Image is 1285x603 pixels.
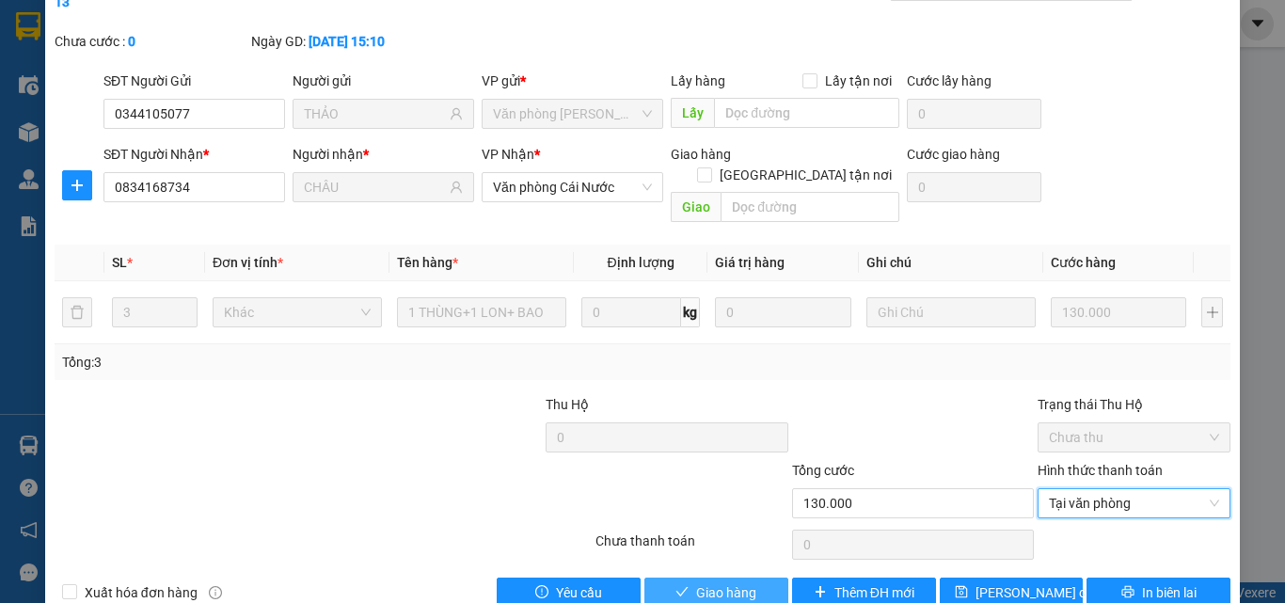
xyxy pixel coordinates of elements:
[976,582,1154,603] span: [PERSON_NAME] chuyển hoàn
[482,71,663,91] div: VP gửi
[62,352,498,373] div: Tổng: 3
[1121,585,1134,600] span: printer
[63,178,91,193] span: plus
[1038,394,1230,415] div: Trạng thái Thu Hộ
[1051,297,1186,327] input: 0
[607,255,674,270] span: Định lượng
[1038,463,1163,478] label: Hình thức thanh toán
[209,586,222,599] span: info-circle
[55,31,247,52] div: Chưa cước :
[907,73,992,88] label: Cước lấy hàng
[251,31,444,52] div: Ngày GD:
[546,397,589,412] span: Thu Hộ
[907,99,1041,129] input: Cước lấy hàng
[675,585,689,600] span: check
[482,147,534,162] span: VP Nhận
[535,585,548,600] span: exclamation-circle
[866,297,1036,327] input: Ghi Chú
[213,255,283,270] span: Đơn vị tính
[594,531,790,563] div: Chưa thanh toán
[696,582,756,603] span: Giao hàng
[859,245,1043,281] th: Ghi chú
[293,71,474,91] div: Người gửi
[1049,489,1219,517] span: Tại văn phòng
[450,181,463,194] span: user
[62,170,92,200] button: plus
[714,98,899,128] input: Dọc đường
[834,582,914,603] span: Thêm ĐH mới
[712,165,899,185] span: [GEOGRAPHIC_DATA] tận nơi
[293,144,474,165] div: Người nhận
[128,34,135,49] b: 0
[77,582,205,603] span: Xuất hóa đơn hàng
[224,298,371,326] span: Khác
[103,71,285,91] div: SĐT Người Gửi
[1051,255,1116,270] span: Cước hàng
[450,107,463,120] span: user
[671,147,731,162] span: Giao hàng
[907,172,1041,202] input: Cước giao hàng
[814,585,827,600] span: plus
[309,34,385,49] b: [DATE] 15:10
[671,98,714,128] span: Lấy
[1201,297,1223,327] button: plus
[1142,582,1197,603] span: In biên lai
[681,297,700,327] span: kg
[715,255,785,270] span: Giá trị hàng
[715,297,850,327] input: 0
[493,100,652,128] span: Văn phòng Hồ Chí Minh
[397,297,566,327] input: VD: Bàn, Ghế
[62,297,92,327] button: delete
[792,463,854,478] span: Tổng cước
[556,582,602,603] span: Yêu cầu
[907,147,1000,162] label: Cước giao hàng
[304,177,446,198] input: Tên người nhận
[304,103,446,124] input: Tên người gửi
[1049,423,1219,452] span: Chưa thu
[671,192,721,222] span: Giao
[397,255,458,270] span: Tên hàng
[721,192,899,222] input: Dọc đường
[493,173,652,201] span: Văn phòng Cái Nước
[817,71,899,91] span: Lấy tận nơi
[671,73,725,88] span: Lấy hàng
[103,144,285,165] div: SĐT Người Nhận
[112,255,127,270] span: SL
[955,585,968,600] span: save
